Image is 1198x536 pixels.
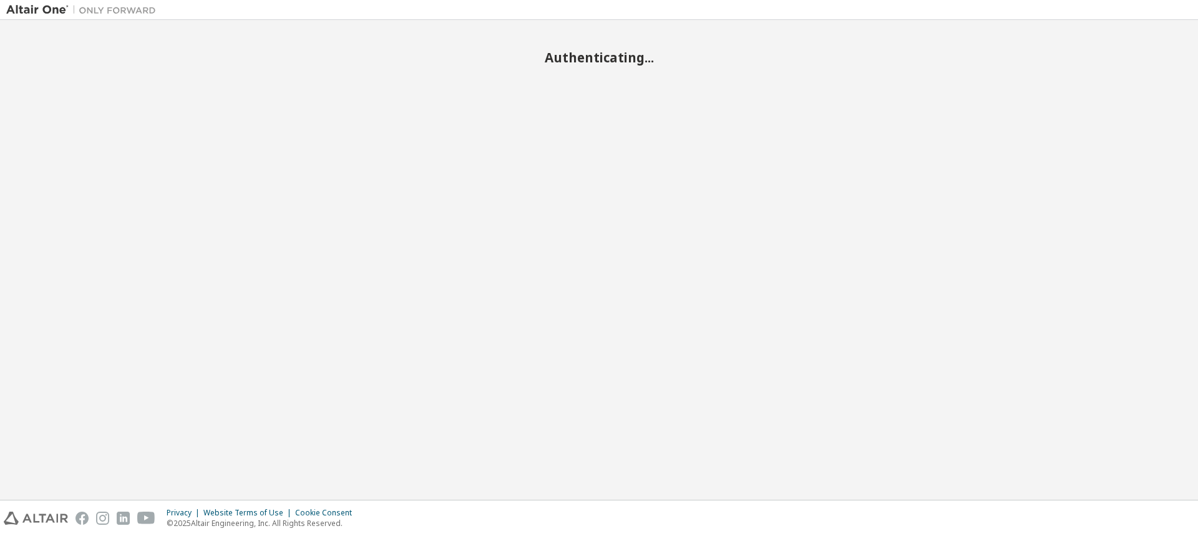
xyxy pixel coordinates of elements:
img: altair_logo.svg [4,512,68,525]
div: Cookie Consent [295,508,359,518]
div: Privacy [167,508,203,518]
h2: Authenticating... [6,49,1192,66]
img: Altair One [6,4,162,16]
img: facebook.svg [75,512,89,525]
div: Website Terms of Use [203,508,295,518]
img: linkedin.svg [117,512,130,525]
img: youtube.svg [137,512,155,525]
p: © 2025 Altair Engineering, Inc. All Rights Reserved. [167,518,359,529]
img: instagram.svg [96,512,109,525]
